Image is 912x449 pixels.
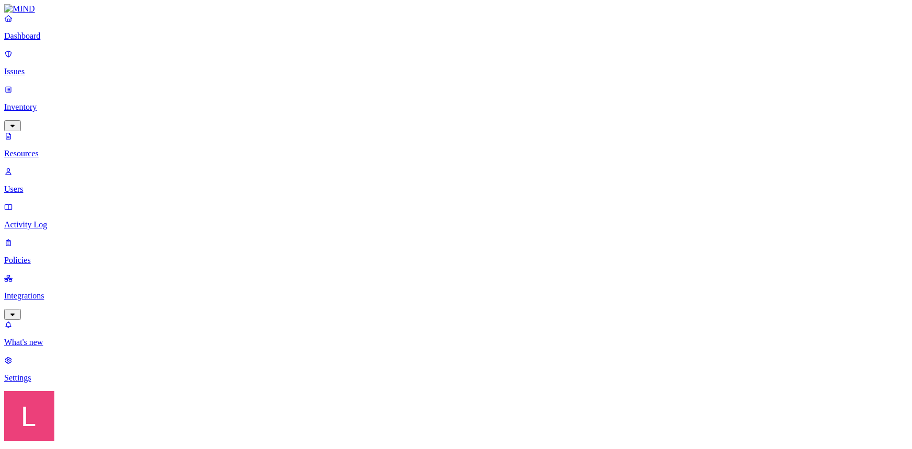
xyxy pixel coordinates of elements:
p: Policies [4,256,908,265]
p: Integrations [4,291,908,301]
img: Landen Brown [4,391,54,441]
a: Settings [4,355,908,383]
p: Issues [4,67,908,76]
a: Activity Log [4,202,908,229]
a: What's new [4,320,908,347]
p: Users [4,185,908,194]
a: Policies [4,238,908,265]
a: Resources [4,131,908,158]
p: Inventory [4,102,908,112]
img: MIND [4,4,35,14]
p: Activity Log [4,220,908,229]
a: Users [4,167,908,194]
a: Integrations [4,273,908,318]
a: Dashboard [4,14,908,41]
a: Issues [4,49,908,76]
p: Dashboard [4,31,908,41]
p: What's new [4,338,908,347]
p: Resources [4,149,908,158]
a: Inventory [4,85,908,130]
p: Settings [4,373,908,383]
a: MIND [4,4,908,14]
